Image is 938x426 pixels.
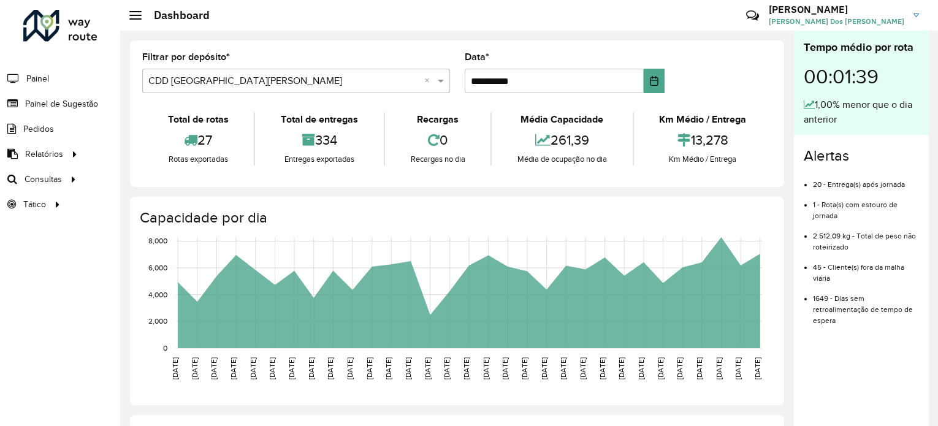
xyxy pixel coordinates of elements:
[268,357,276,379] text: [DATE]
[388,127,487,153] div: 0
[258,112,380,127] div: Total de entregas
[495,112,629,127] div: Média Capacidade
[258,127,380,153] div: 334
[171,357,179,379] text: [DATE]
[520,357,528,379] text: [DATE]
[249,357,257,379] text: [DATE]
[465,50,489,64] label: Data
[326,357,334,379] text: [DATE]
[637,112,769,127] div: Km Médio / Entrega
[388,153,487,165] div: Recargas no dia
[644,69,665,93] button: Choose Date
[657,357,665,379] text: [DATE]
[637,127,769,153] div: 13,278
[384,357,392,379] text: [DATE]
[23,123,54,135] span: Pedidos
[617,357,625,379] text: [DATE]
[559,357,567,379] text: [DATE]
[142,50,230,64] label: Filtrar por depósito
[365,357,373,379] text: [DATE]
[813,253,919,284] li: 45 - Cliente(s) fora da malha viária
[25,148,63,161] span: Relatórios
[25,97,98,110] span: Painel de Sugestão
[482,357,490,379] text: [DATE]
[388,112,487,127] div: Recargas
[142,9,210,22] h2: Dashboard
[288,357,296,379] text: [DATE]
[501,357,509,379] text: [DATE]
[753,357,761,379] text: [DATE]
[424,74,435,88] span: Clear all
[540,357,548,379] text: [DATE]
[598,357,606,379] text: [DATE]
[495,153,629,165] div: Média de ocupação no dia
[210,357,218,379] text: [DATE]
[424,357,432,379] text: [DATE]
[813,190,919,221] li: 1 - Rota(s) com estouro de jornada
[148,237,167,245] text: 8,000
[25,173,62,186] span: Consultas
[443,357,451,379] text: [DATE]
[769,16,904,27] span: [PERSON_NAME] Dos [PERSON_NAME]
[145,153,251,165] div: Rotas exportadas
[804,56,919,97] div: 00:01:39
[813,284,919,326] li: 1649 - Dias sem retroalimentação de tempo de espera
[23,198,46,211] span: Tático
[715,357,723,379] text: [DATE]
[191,357,199,379] text: [DATE]
[148,291,167,299] text: 4,000
[637,357,645,379] text: [DATE]
[813,170,919,190] li: 20 - Entrega(s) após jornada
[804,97,919,127] div: 1,00% menor que o dia anterior
[637,153,769,165] div: Km Médio / Entrega
[813,221,919,253] li: 2.512,09 kg - Total de peso não roteirizado
[145,127,251,153] div: 27
[404,357,412,379] text: [DATE]
[695,357,703,379] text: [DATE]
[229,357,237,379] text: [DATE]
[148,317,167,325] text: 2,000
[145,112,251,127] div: Total de rotas
[140,209,772,227] h4: Capacidade por dia
[163,344,167,352] text: 0
[769,4,904,15] h3: [PERSON_NAME]
[495,127,629,153] div: 261,39
[307,357,315,379] text: [DATE]
[258,153,380,165] div: Entregas exportadas
[462,357,470,379] text: [DATE]
[148,264,167,272] text: 6,000
[579,357,587,379] text: [DATE]
[734,357,742,379] text: [DATE]
[739,2,766,29] a: Contato Rápido
[804,39,919,56] div: Tempo médio por rota
[804,147,919,165] h4: Alertas
[26,72,49,85] span: Painel
[346,357,354,379] text: [DATE]
[676,357,684,379] text: [DATE]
